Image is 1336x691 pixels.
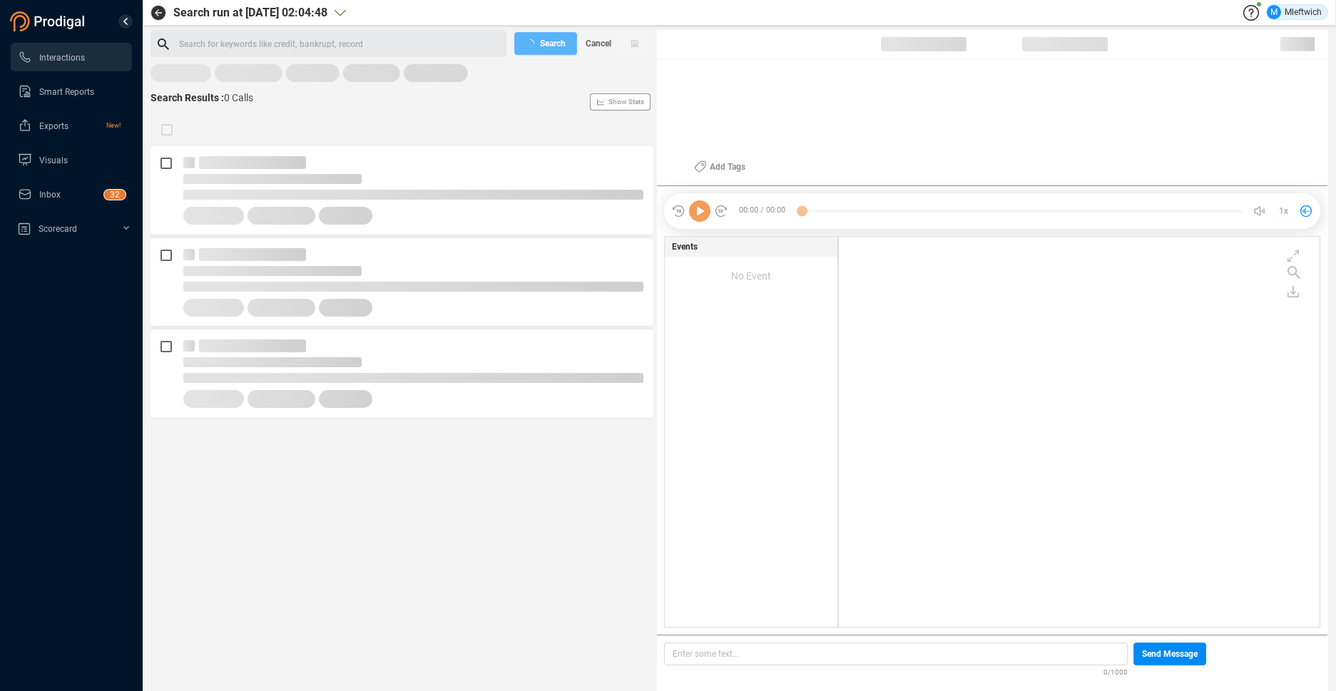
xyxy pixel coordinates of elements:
span: 1x [1279,200,1288,222]
span: Smart Reports [39,87,94,97]
span: M [1270,5,1278,19]
a: Inbox [18,180,121,208]
span: New! [106,111,121,140]
button: Send Message [1133,643,1206,665]
p: 2 [115,190,120,204]
span: 0/1000 [1103,665,1128,677]
div: Mleftwich [1267,5,1322,19]
p: 3 [110,190,115,204]
div: No Event [665,257,837,295]
button: Add Tags [685,155,754,178]
span: 00:00 / 00:00 [728,200,802,222]
span: Inbox [39,190,61,200]
span: Cancel [586,32,611,55]
li: Visuals [11,145,132,174]
div: grid [846,240,1320,625]
li: Inbox [11,180,132,208]
span: Search run at [DATE] 02:04:48 [173,4,327,21]
button: 1x [1273,201,1293,221]
span: Add Tags [710,155,745,178]
button: Cancel [577,32,620,55]
a: Visuals [18,145,121,174]
a: Interactions [18,43,121,71]
a: ExportsNew! [18,111,121,140]
li: Interactions [11,43,132,71]
span: Visuals [39,155,68,165]
span: 0 Calls [224,92,253,103]
span: Scorecard [39,224,77,234]
img: prodigal-logo [10,11,88,31]
span: Send Message [1142,643,1198,665]
span: Exports [39,121,68,131]
span: Search Results : [151,92,224,103]
sup: 32 [104,190,126,200]
span: Show Stats [608,16,644,188]
span: Interactions [39,53,85,63]
li: Smart Reports [11,77,132,106]
button: Show Stats [590,93,651,111]
a: Smart Reports [18,77,121,106]
li: Exports [11,111,132,140]
span: Events [672,240,698,253]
